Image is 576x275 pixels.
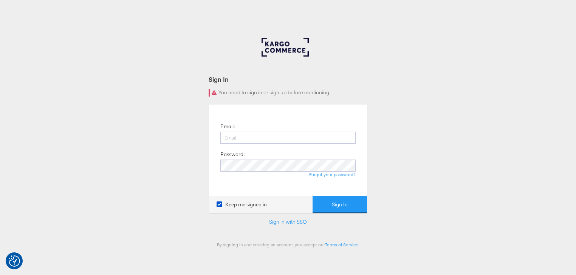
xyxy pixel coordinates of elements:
[220,151,245,158] label: Password:
[309,172,356,177] a: Forgot your password?
[209,242,367,247] div: By signing in and creating an account, you accept our .
[209,75,367,84] div: Sign In
[325,242,358,247] a: Terms of Service
[269,218,307,225] a: Sign in with SSO
[220,123,235,130] label: Email:
[209,89,367,97] div: You need to sign in or sign up before continuing.
[9,255,20,267] button: Consent Preferences
[9,255,20,267] img: Revisit consent button
[217,201,267,208] label: Keep me signed in
[220,132,356,144] input: Email
[313,196,367,213] button: Sign In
